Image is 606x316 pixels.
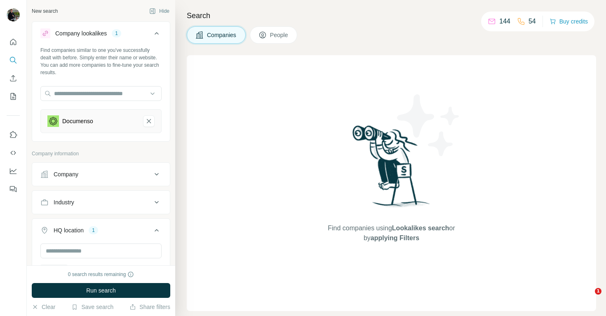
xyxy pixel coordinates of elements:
[47,115,59,127] img: Documenso-logo
[129,303,170,311] button: Share filters
[499,16,510,26] p: 144
[32,7,58,15] div: New search
[7,182,20,197] button: Feedback
[68,271,134,278] div: 0 search results remaining
[528,16,536,26] p: 54
[32,220,170,243] button: HQ location1
[578,288,598,308] iframe: Intercom live chat
[7,164,20,178] button: Dashboard
[550,16,588,27] button: Buy credits
[7,8,20,21] img: Avatar
[187,10,596,21] h4: Search
[7,89,20,104] button: My lists
[595,288,601,295] span: 1
[7,127,20,142] button: Use Surfe on LinkedIn
[270,31,289,39] span: People
[32,164,170,184] button: Company
[54,226,84,234] div: HQ location
[349,123,435,215] img: Surfe Illustration - Woman searching with binoculars
[71,303,113,311] button: Save search
[32,23,170,47] button: Company lookalikes1
[143,115,155,127] button: Documenso-remove-button
[62,117,93,125] div: Documenso
[54,198,74,206] div: Industry
[32,150,170,157] p: Company information
[7,71,20,86] button: Enrich CSV
[7,35,20,49] button: Quick start
[86,286,116,295] span: Run search
[89,227,98,234] div: 1
[32,192,170,212] button: Industry
[392,88,466,162] img: Surfe Illustration - Stars
[207,31,237,39] span: Companies
[371,234,419,241] span: applying Filters
[7,53,20,68] button: Search
[40,47,162,76] div: Find companies similar to one you've successfully dealt with before. Simply enter their name or w...
[54,170,78,178] div: Company
[112,30,121,37] div: 1
[32,283,170,298] button: Run search
[325,223,457,243] span: Find companies using or by
[143,5,175,17] button: Hide
[55,29,107,37] div: Company lookalikes
[392,225,449,232] span: Lookalikes search
[32,303,55,311] button: Clear
[7,145,20,160] button: Use Surfe API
